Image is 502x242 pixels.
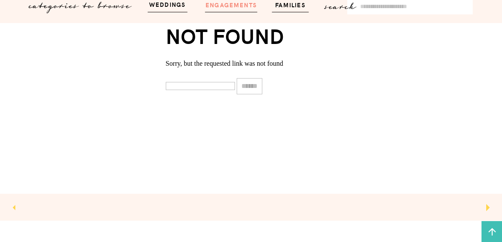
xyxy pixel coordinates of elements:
[166,23,337,48] h1: Not Found
[166,60,337,67] p: Sorry, but the requested link was not found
